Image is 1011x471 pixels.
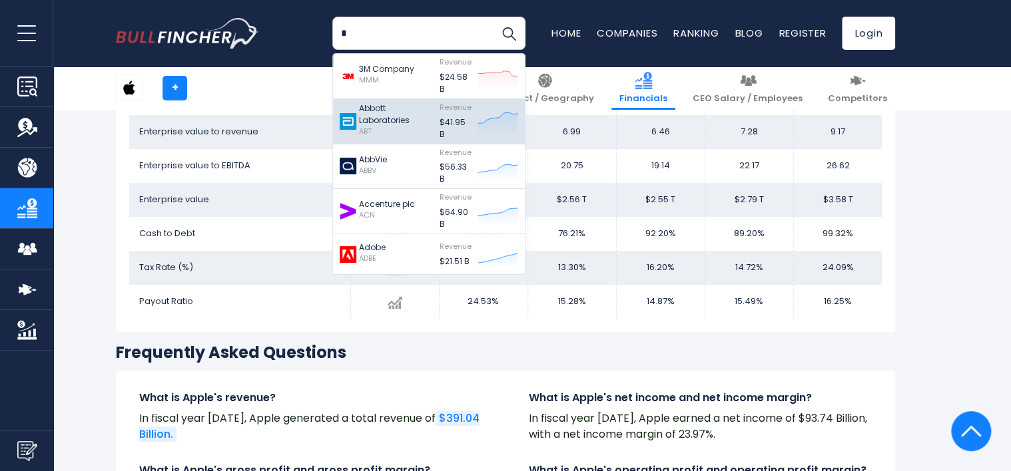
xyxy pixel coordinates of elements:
[820,67,895,110] a: Competitors
[116,342,895,363] h3: Frequently Asked Questions
[439,192,471,202] span: Revenue
[488,67,602,110] a: Product / Geography
[793,115,882,149] td: 9.17
[496,93,594,104] span: Product / Geography
[333,99,525,144] a: Abbott Laboratories ABT Revenue $41.95 B
[616,183,705,217] td: $2.55 T
[705,183,793,217] td: $2.79 T
[705,251,793,285] td: 14.72%
[359,102,432,126] p: Abbott Laboratories
[527,149,616,183] td: 20.75
[139,159,250,172] span: Enterprise value to EBITDA
[527,285,616,319] td: 15.28%
[439,285,527,319] td: 24.53%
[705,149,793,183] td: 22.17
[529,391,872,405] h4: What is Apple's net income and net income margin?
[333,234,525,274] a: Adobe ADBE Revenue $21.51 B
[139,295,193,307] span: Payout Ratio
[616,217,705,251] td: 92.20%
[359,198,415,210] p: Accenture plc
[333,144,525,190] a: AbbVie ABBV Revenue $56.33 B
[359,63,414,75] p: 3M Company
[793,251,882,285] td: 24.09%
[117,75,142,100] img: AAPL logo
[793,285,882,319] td: 16.25%
[597,26,657,40] a: Companies
[359,165,376,176] span: ABBV
[439,147,471,158] span: Revenue
[527,251,616,285] td: 13.30%
[439,161,471,185] p: $56.33 B
[139,410,482,442] p: In fiscal year [DATE], Apple generated a total revenue of
[527,183,616,217] td: $2.56 T
[793,149,882,183] td: 26.62
[139,227,195,239] span: Cash to Debt
[439,116,471,140] p: $41.95 B
[333,54,525,99] a: 3M Company MMM Revenue $24.58 B
[842,17,895,50] a: Login
[359,126,372,136] span: ABT
[439,71,471,95] p: $24.58 B
[685,67,811,110] a: CEO Salary / Employees
[735,26,763,40] a: Blog
[705,115,793,149] td: 7.28
[139,261,193,273] span: Tax Rate (%)
[779,26,826,40] a: Register
[333,189,525,234] a: Accenture plc ACN Revenue $64.90 B
[439,241,471,251] span: Revenue
[139,391,482,405] h4: What is Apple's revenue?
[616,251,705,285] td: 16.20%
[828,93,887,104] span: Competitors
[116,18,259,49] a: Go to homepage
[492,17,525,50] button: Search
[116,18,259,49] img: bullfincher logo
[693,93,803,104] span: CEO Salary / Employees
[529,410,872,442] p: In fiscal year [DATE], Apple earned a net income of $93.74 Billion, with a net income margin of 2...
[616,115,705,149] td: 6.46
[439,102,471,112] span: Revenue
[673,26,719,40] a: Ranking
[527,217,616,251] td: 76.21%
[359,210,375,220] span: ACN
[359,253,376,263] span: ADBE
[705,217,793,251] td: 89.20%
[611,67,675,110] a: Financials
[551,26,581,40] a: Home
[439,57,471,67] span: Revenue
[139,193,209,206] span: Enterprise value
[705,285,793,319] td: 15.49%
[793,183,882,217] td: $3.58 T
[619,93,667,104] span: Financials
[359,154,387,166] p: AbbVie
[616,149,705,183] td: 19.14
[439,255,471,267] p: $21.51 B
[527,115,616,149] td: 6.99
[139,410,480,442] a: $391.04 Billion.
[163,76,187,100] a: +
[616,285,705,319] td: 14.87%
[359,241,386,253] p: Adobe
[439,206,471,230] p: $64.90 B
[139,125,258,138] span: Enterprise value to revenue
[793,217,882,251] td: 99.32%
[359,75,379,85] span: MMM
